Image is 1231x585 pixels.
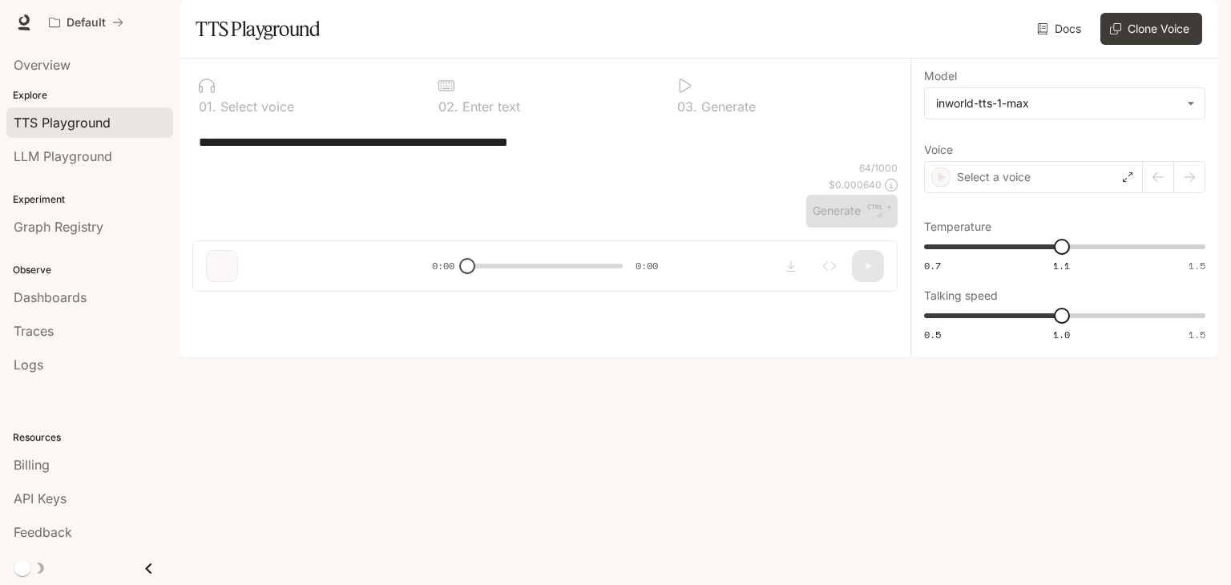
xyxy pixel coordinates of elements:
p: Talking speed [924,290,998,301]
p: Select voice [216,100,294,113]
p: 0 1 . [199,100,216,113]
p: Default [67,16,106,30]
span: 1.1 [1053,259,1070,272]
h1: TTS Playground [196,13,320,45]
p: 64 / 1000 [859,161,898,175]
div: inworld-tts-1-max [925,88,1205,119]
p: Generate [697,100,756,113]
p: Select a voice [957,169,1031,185]
p: Voice [924,144,953,155]
span: 1.0 [1053,328,1070,341]
span: 0.7 [924,259,941,272]
p: Model [924,71,957,82]
p: $ 0.000640 [829,178,882,192]
span: 1.5 [1189,259,1205,272]
p: 0 2 . [438,100,458,113]
div: inworld-tts-1-max [936,95,1179,111]
button: All workspaces [42,6,131,38]
button: Clone Voice [1100,13,1202,45]
p: 0 3 . [677,100,697,113]
p: Enter text [458,100,520,113]
a: Docs [1034,13,1088,45]
span: 1.5 [1189,328,1205,341]
p: Temperature [924,221,991,232]
span: 0.5 [924,328,941,341]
